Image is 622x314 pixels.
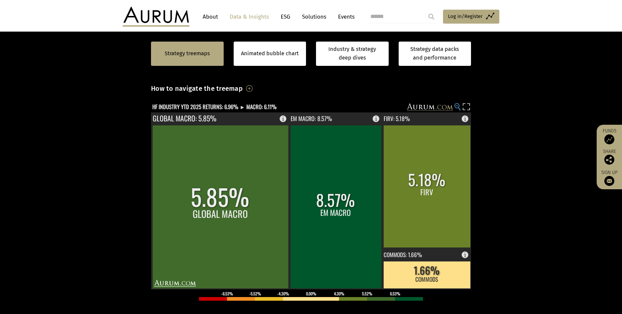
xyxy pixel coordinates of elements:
a: Events [335,11,355,23]
img: Sign up to our newsletter [604,176,614,186]
a: Log in/Register [443,10,499,24]
a: Strategy treemaps [165,49,210,58]
img: Aurum [123,7,189,27]
a: Industry & strategy deep dives [316,42,389,66]
a: ESG [277,11,294,23]
img: Access Funds [604,134,614,144]
a: Data & Insights [226,11,272,23]
div: Share [600,149,619,165]
img: Share this post [604,155,614,165]
span: Log in/Register [448,12,483,20]
h3: How to navigate the treemap [151,83,243,94]
a: Solutions [299,11,330,23]
a: Strategy data packs and performance [399,42,471,66]
a: About [199,11,221,23]
a: Animated bubble chart [241,49,299,58]
input: Submit [425,10,438,23]
a: Sign up [600,170,619,186]
a: Funds [600,128,619,144]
